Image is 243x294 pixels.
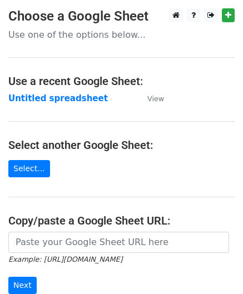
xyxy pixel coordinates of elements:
input: Paste your Google Sheet URL here [8,232,229,253]
small: View [147,94,164,103]
h4: Use a recent Google Sheet: [8,74,235,88]
a: Untitled spreadsheet [8,93,108,103]
a: View [136,93,164,103]
input: Next [8,277,37,294]
h4: Copy/paste a Google Sheet URL: [8,214,235,227]
h4: Select another Google Sheet: [8,138,235,152]
a: Select... [8,160,50,177]
h3: Choose a Google Sheet [8,8,235,24]
small: Example: [URL][DOMAIN_NAME] [8,255,122,263]
p: Use one of the options below... [8,29,235,41]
